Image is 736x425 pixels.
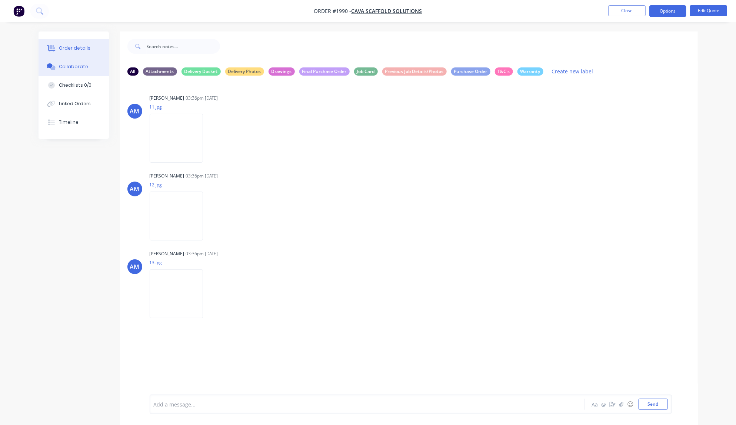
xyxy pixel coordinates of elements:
div: All [127,67,139,76]
div: Linked Orders [59,100,91,107]
div: Purchase Order [451,67,490,76]
a: Cava Scaffold Solutions [352,8,422,15]
button: ☺ [626,400,635,409]
div: Delivery Photos [225,67,264,76]
button: Close [609,5,646,16]
div: T&C's [495,67,513,76]
button: Edit Quote [690,5,727,16]
button: Options [649,5,686,17]
button: Send [639,399,668,410]
div: Job Card [354,67,378,76]
div: Timeline [59,119,79,126]
div: Attachments [143,67,177,76]
div: 03:36pm [DATE] [186,173,218,179]
div: AM [130,107,140,116]
div: 03:36pm [DATE] [186,250,218,257]
div: Order details [59,45,90,52]
div: Collaborate [59,63,88,70]
input: Search notes... [147,39,220,54]
button: Timeline [39,113,109,132]
div: [PERSON_NAME] [150,250,184,257]
div: [PERSON_NAME] [150,173,184,179]
button: Order details [39,39,109,57]
button: Aa [590,400,599,409]
button: Collaborate [39,57,109,76]
div: AM [130,262,140,271]
button: @ [599,400,608,409]
div: 03:36pm [DATE] [186,95,218,102]
button: Checklists 0/0 [39,76,109,94]
div: Final Purchase Order [299,67,350,76]
img: Factory [13,6,24,17]
p: 11.jpg [150,104,210,110]
div: [PERSON_NAME] [150,95,184,102]
button: Linked Orders [39,94,109,113]
div: Checklists 0/0 [59,82,91,89]
div: Warranty [517,67,543,76]
p: 13.jpg [150,259,210,266]
p: 12.jpg [150,182,210,188]
button: Create new label [548,66,597,76]
div: AM [130,185,140,193]
span: Order #1990 - [314,8,352,15]
div: Drawings [269,67,295,76]
div: Previous Job Details/Photos [382,67,447,76]
div: Delivery Docket [181,67,221,76]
